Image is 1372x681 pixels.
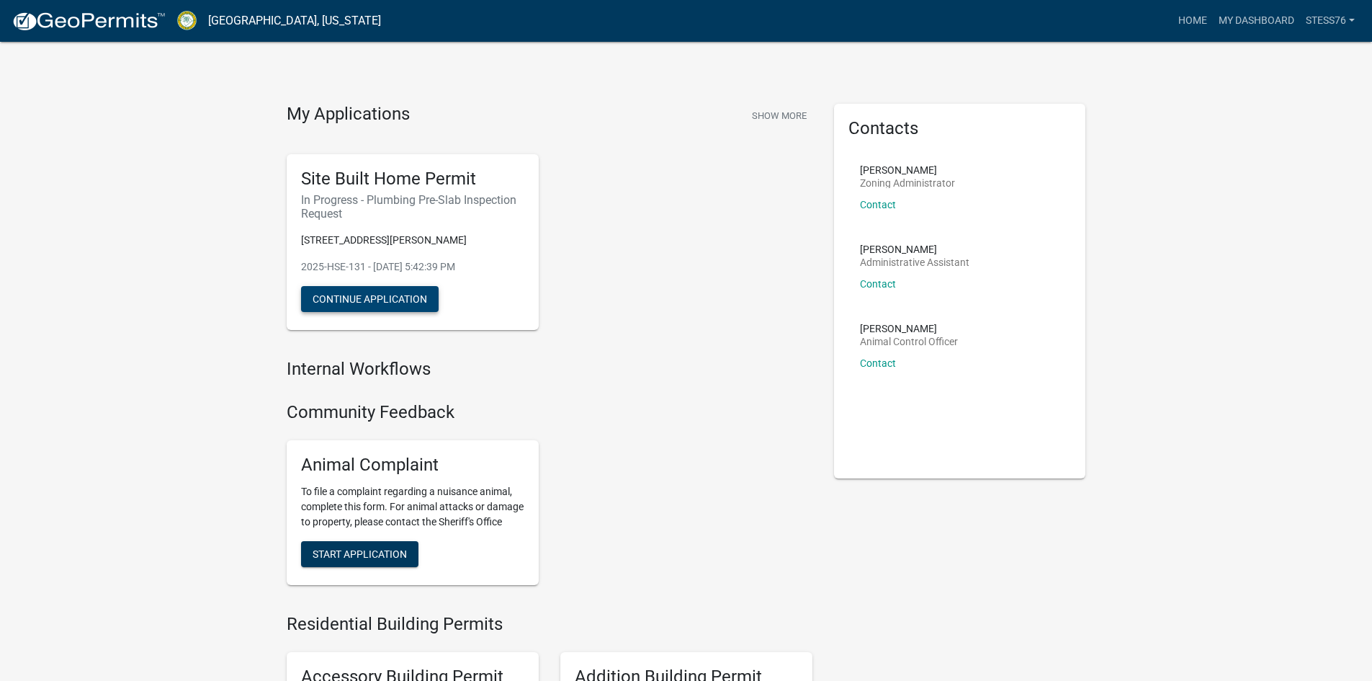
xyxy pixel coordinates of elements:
[860,244,969,254] p: [PERSON_NAME]
[287,402,812,423] h4: Community Feedback
[301,259,524,275] p: 2025-HSE-131 - [DATE] 5:42:39 PM
[301,233,524,248] p: [STREET_ADDRESS][PERSON_NAME]
[287,359,812,380] h4: Internal Workflows
[860,278,896,290] a: Contact
[301,541,418,567] button: Start Application
[860,357,896,369] a: Contact
[860,165,955,175] p: [PERSON_NAME]
[746,104,812,128] button: Show More
[1213,7,1300,35] a: My Dashboard
[860,199,896,210] a: Contact
[860,178,955,188] p: Zoning Administrator
[177,11,197,30] img: Crawford County, Georgia
[1173,7,1213,35] a: Home
[287,104,410,125] h4: My Applications
[860,324,958,334] p: [PERSON_NAME]
[287,614,812,635] h4: Residential Building Permits
[208,9,381,33] a: [GEOGRAPHIC_DATA], [US_STATE]
[860,257,969,267] p: Administrative Assistant
[301,169,524,190] h5: Site Built Home Permit
[301,286,439,312] button: Continue Application
[301,193,524,221] h6: In Progress - Plumbing Pre-Slab Inspection Request
[860,337,958,347] p: Animal Control Officer
[848,118,1072,139] h5: Contacts
[1300,7,1360,35] a: Stess76
[301,484,524,530] p: To file a complaint regarding a nuisance animal, complete this form. For animal attacks or damage...
[313,548,407,560] span: Start Application
[301,455,524,476] h5: Animal Complaint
